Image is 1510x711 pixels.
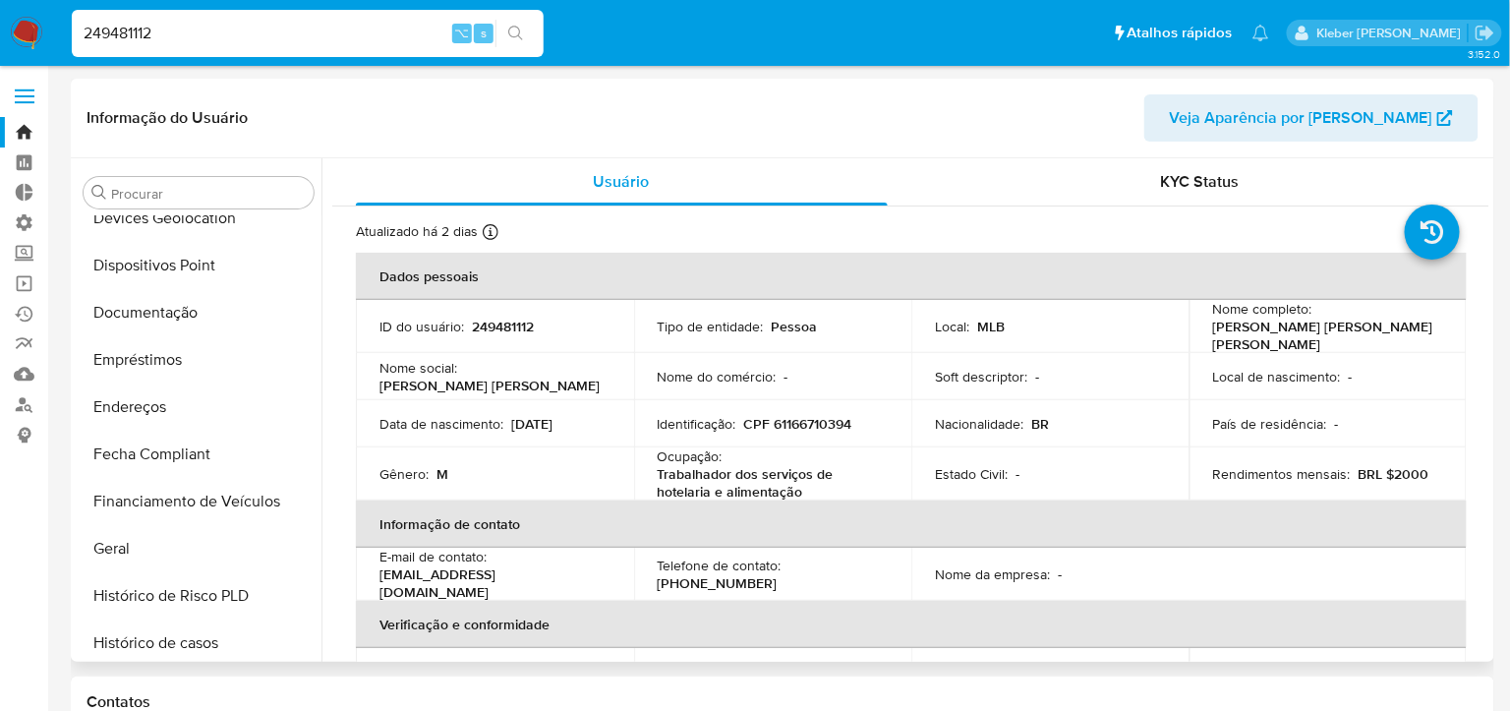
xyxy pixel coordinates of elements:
[76,242,321,289] button: Dispositivos Point
[76,525,321,572] button: Geral
[379,318,464,335] p: ID do usuário :
[76,478,321,525] button: Financiamento de Veículos
[1316,24,1468,42] p: kleber.bueno@mercadolivre.com
[356,601,1467,648] th: Verificação e conformidade
[379,377,600,394] p: [PERSON_NAME] [PERSON_NAME]
[744,415,852,433] p: CPF 61166710394
[772,318,818,335] p: Pessoa
[436,465,448,483] p: M
[1359,465,1429,483] p: BRL $2000
[1161,170,1240,193] span: KYC Status
[658,318,764,335] p: Tipo de entidade :
[658,574,778,592] p: [PHONE_NUMBER]
[76,572,321,620] button: Histórico de Risco PLD
[1213,465,1351,483] p: Rendimentos mensais :
[784,368,788,385] p: -
[379,415,503,433] p: Data de nascimento :
[1213,368,1341,385] p: Local de nascimento :
[935,368,1027,385] p: Soft descriptor :
[76,384,321,431] button: Endereços
[1475,23,1495,43] a: Sair
[1335,415,1339,433] p: -
[658,415,736,433] p: Identificação :
[935,318,969,335] p: Local :
[76,289,321,336] button: Documentação
[1252,25,1269,41] a: Notificações
[87,108,248,128] h1: Informação do Usuário
[356,253,1467,300] th: Dados pessoais
[658,465,881,501] p: Trabalhador dos serviços de hotelaria e alimentação
[1170,94,1432,142] span: Veja Aparência por [PERSON_NAME]
[594,170,650,193] span: Usuário
[935,465,1008,483] p: Estado Civil :
[658,557,782,574] p: Telefone de contato :
[76,620,321,667] button: Histórico de casos
[91,185,107,201] button: Procurar
[1213,318,1436,353] p: [PERSON_NAME] [PERSON_NAME] [PERSON_NAME]
[111,185,306,203] input: Procurar
[1058,565,1062,583] p: -
[379,548,487,565] p: E-mail de contato :
[76,336,321,384] button: Empréstimos
[454,24,469,42] span: ⌥
[495,20,536,47] button: search-icon
[1349,368,1353,385] p: -
[472,318,534,335] p: 249481112
[379,465,429,483] p: Gênero :
[1016,465,1019,483] p: -
[977,318,1005,335] p: MLB
[76,195,321,242] button: Devices Geolocation
[658,447,723,465] p: Ocupação :
[935,415,1023,433] p: Nacionalidade :
[1035,368,1039,385] p: -
[379,359,457,377] p: Nome social :
[658,368,777,385] p: Nome do comércio :
[1213,415,1327,433] p: País de residência :
[356,222,478,241] p: Atualizado há 2 dias
[379,565,603,601] p: [EMAIL_ADDRESS][DOMAIN_NAME]
[511,415,552,433] p: [DATE]
[1213,300,1312,318] p: Nome completo :
[481,24,487,42] span: s
[72,21,544,46] input: Pesquise usuários ou casos...
[935,565,1050,583] p: Nome da empresa :
[356,501,1467,548] th: Informação de contato
[76,431,321,478] button: Fecha Compliant
[1031,415,1049,433] p: BR
[1128,23,1233,43] span: Atalhos rápidos
[1144,94,1479,142] button: Veja Aparência por [PERSON_NAME]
